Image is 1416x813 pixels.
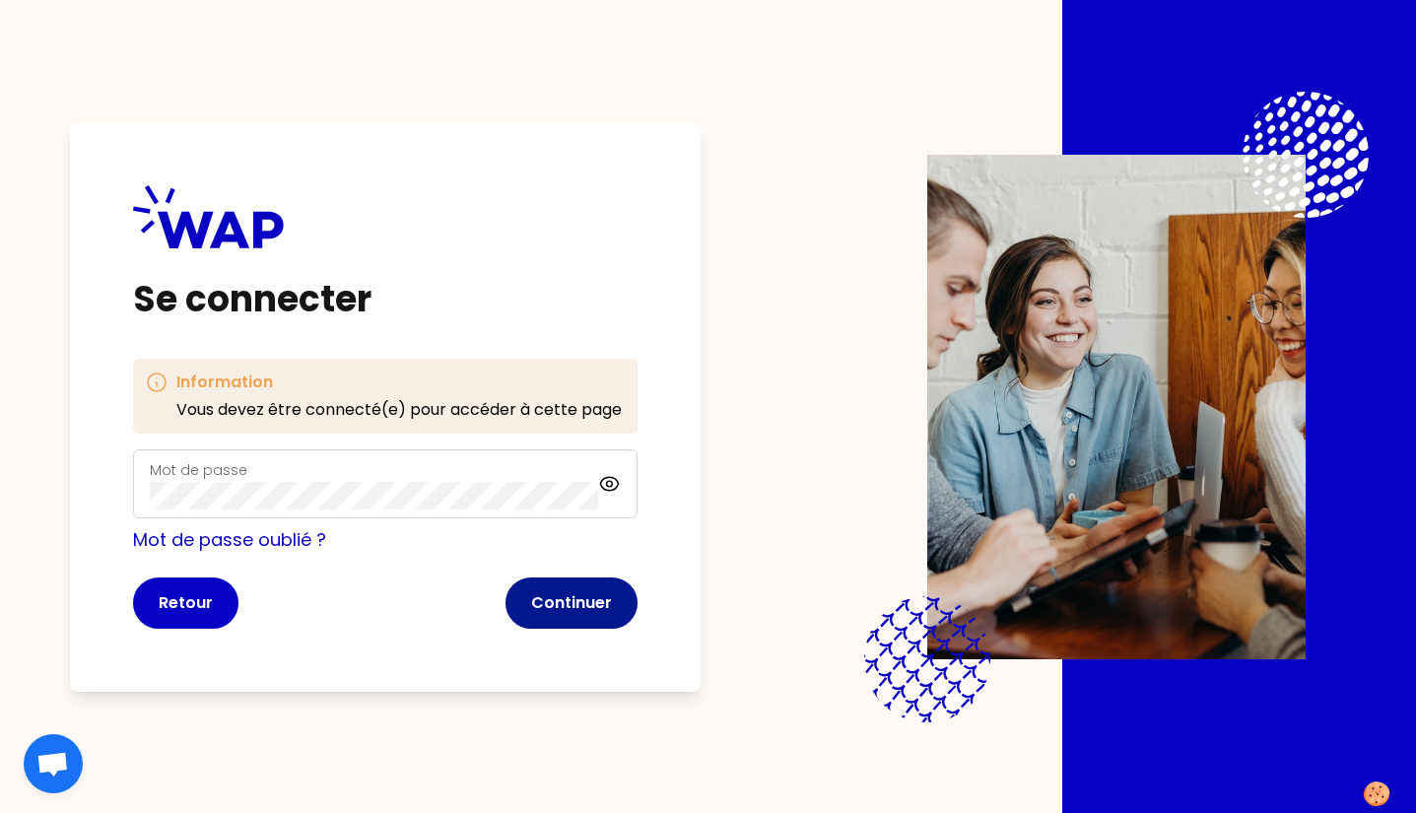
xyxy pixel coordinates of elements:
[506,577,638,629] button: Continuer
[133,527,326,552] a: Mot de passe oublié ?
[176,398,622,422] p: Vous devez être connecté(e) pour accéder à cette page
[24,734,83,793] div: Ouvrir le chat
[133,577,238,629] button: Retour
[133,280,638,319] h1: Se connecter
[176,371,622,394] h3: Information
[927,155,1306,659] img: Description
[150,460,247,480] label: Mot de passe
